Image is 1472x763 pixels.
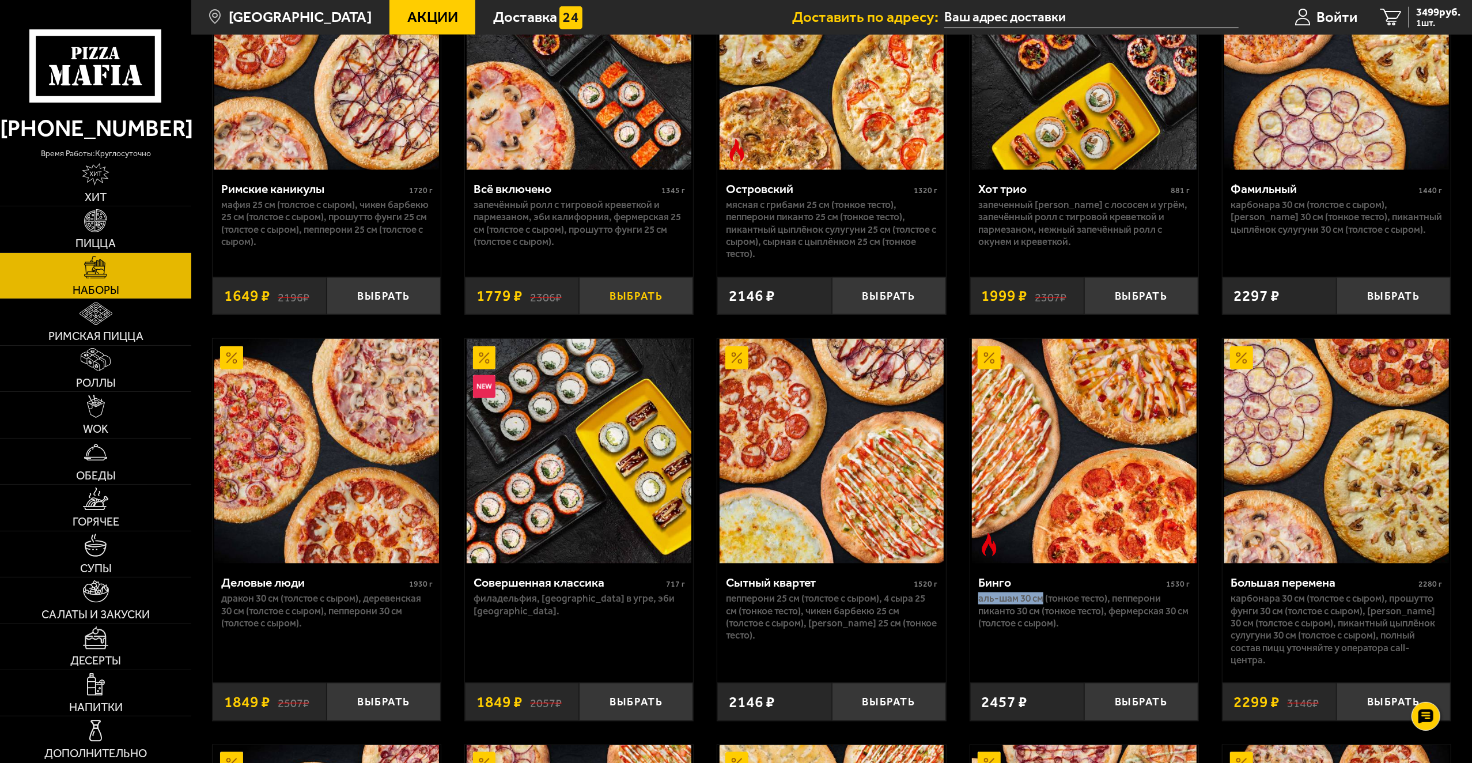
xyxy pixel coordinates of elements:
s: 2507 ₽ [278,694,309,710]
button: Выбрать [1084,683,1198,720]
span: Доставка [493,10,557,25]
div: Деловые люди [221,575,406,590]
span: 3499 руб. [1416,7,1460,18]
img: Акционный [725,346,748,369]
div: Хот трио [978,182,1168,197]
span: 1520 г [914,579,937,589]
img: Бинго [972,339,1197,564]
a: АкционныйБольшая перемена [1223,339,1451,564]
span: 1849 ₽ [476,694,523,710]
div: Фамильный [1231,182,1416,197]
div: Римские каникулы [221,182,406,197]
div: Большая перемена [1231,575,1416,590]
span: Войти [1316,10,1357,25]
p: Запечённый ролл с тигровой креветкой и пармезаном, Эби Калифорния, Фермерская 25 см (толстое с сы... [474,199,685,248]
a: АкционныйОстрое блюдоБинго [970,339,1198,564]
span: 2299 ₽ [1233,694,1280,710]
img: Акционный [1230,346,1253,369]
s: 3146 ₽ [1288,694,1319,710]
input: Ваш адрес доставки [944,7,1239,28]
p: Пепперони 25 см (толстое с сыром), 4 сыра 25 см (тонкое тесто), Чикен Барбекю 25 см (толстое с сы... [726,592,937,641]
s: 2196 ₽ [278,288,309,304]
p: Аль-Шам 30 см (тонкое тесто), Пепперони Пиканто 30 см (тонкое тесто), Фермерская 30 см (толстое с... [978,592,1190,629]
span: Дополнительно [44,748,147,760]
a: АкционныйДеловые люди [213,339,441,564]
span: Обеды [76,470,116,482]
span: 1530 г [1166,579,1190,589]
button: Выбрать [579,277,693,315]
span: Супы [80,563,112,575]
span: 2146 ₽ [729,288,775,304]
span: Горячее [73,516,119,528]
s: 2057 ₽ [530,694,562,710]
img: Острое блюдо [725,139,748,162]
span: Десерты [70,655,121,667]
span: Доставить по адресу: [792,10,944,25]
p: Мафия 25 см (толстое с сыром), Чикен Барбекю 25 см (толстое с сыром), Прошутто Фунги 25 см (толст... [221,199,433,248]
p: Запеченный [PERSON_NAME] с лососем и угрём, Запечённый ролл с тигровой креветкой и пармезаном, Не... [978,199,1190,248]
div: Бинго [978,575,1163,590]
button: Выбрать [327,277,441,315]
span: 1320 г [914,186,937,195]
img: 15daf4d41897b9f0e9f617042186c801.svg [559,6,582,29]
s: 2306 ₽ [530,288,562,304]
button: Выбрать [1337,277,1451,315]
div: Островский [726,182,911,197]
img: Деловые люди [214,339,439,564]
img: Акционный [220,346,243,369]
button: Выбрать [1084,277,1198,315]
img: Новинка [473,375,496,398]
button: Выбрать [832,277,946,315]
span: Римская пицца [48,331,143,342]
s: 2307 ₽ [1035,288,1066,304]
span: 1 шт. [1416,18,1460,28]
span: Акции [407,10,458,25]
span: 1649 ₽ [224,288,270,304]
button: Выбрать [579,683,693,720]
span: Роллы [76,377,116,389]
span: 1720 г [409,186,433,195]
p: Карбонара 30 см (толстое с сыром), [PERSON_NAME] 30 см (тонкое тесто), Пикантный цыплёнок сулугун... [1231,199,1442,236]
p: Филадельфия, [GEOGRAPHIC_DATA] в угре, Эби [GEOGRAPHIC_DATA]. [474,592,685,617]
span: 1779 ₽ [476,288,523,304]
p: Карбонара 30 см (толстое с сыром), Прошутто Фунги 30 см (толстое с сыром), [PERSON_NAME] 30 см (т... [1231,592,1442,666]
span: 2297 ₽ [1233,288,1280,304]
div: Всё включено [474,182,659,197]
span: 717 г [666,579,685,589]
p: Дракон 30 см (толстое с сыром), Деревенская 30 см (толстое с сыром), Пепперони 30 см (толстое с с... [221,592,433,629]
img: Акционный [978,346,1001,369]
img: Острое блюдо [978,533,1001,556]
span: 1930 г [409,579,433,589]
img: Сытный квартет [720,339,944,564]
div: Сытный квартет [726,575,911,590]
span: [GEOGRAPHIC_DATA] [229,10,372,25]
span: Наборы [73,285,119,296]
img: Акционный [473,346,496,369]
span: Хит [85,192,107,203]
span: WOK [83,424,108,435]
img: Совершенная классика [467,339,691,564]
button: Выбрать [327,683,441,720]
span: 2146 ₽ [729,694,775,710]
span: 2280 г [1418,579,1442,589]
button: Выбрать [832,683,946,720]
span: Салаты и закуски [41,609,150,621]
div: Совершенная классика [474,575,663,590]
span: 2457 ₽ [981,694,1027,710]
a: АкционныйСытный квартет [717,339,945,564]
a: АкционныйНовинкаСовершенная классика [465,339,693,564]
span: 1440 г [1418,186,1442,195]
span: 1345 г [661,186,685,195]
img: Большая перемена [1224,339,1449,564]
p: Мясная с грибами 25 см (тонкое тесто), Пепперони Пиканто 25 см (тонкое тесто), Пикантный цыплёнок... [726,199,937,260]
span: 1999 ₽ [981,288,1027,304]
span: 881 г [1171,186,1190,195]
button: Выбрать [1337,683,1451,720]
span: Напитки [69,702,123,713]
span: 1849 ₽ [224,694,270,710]
span: Пицца [75,238,116,250]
